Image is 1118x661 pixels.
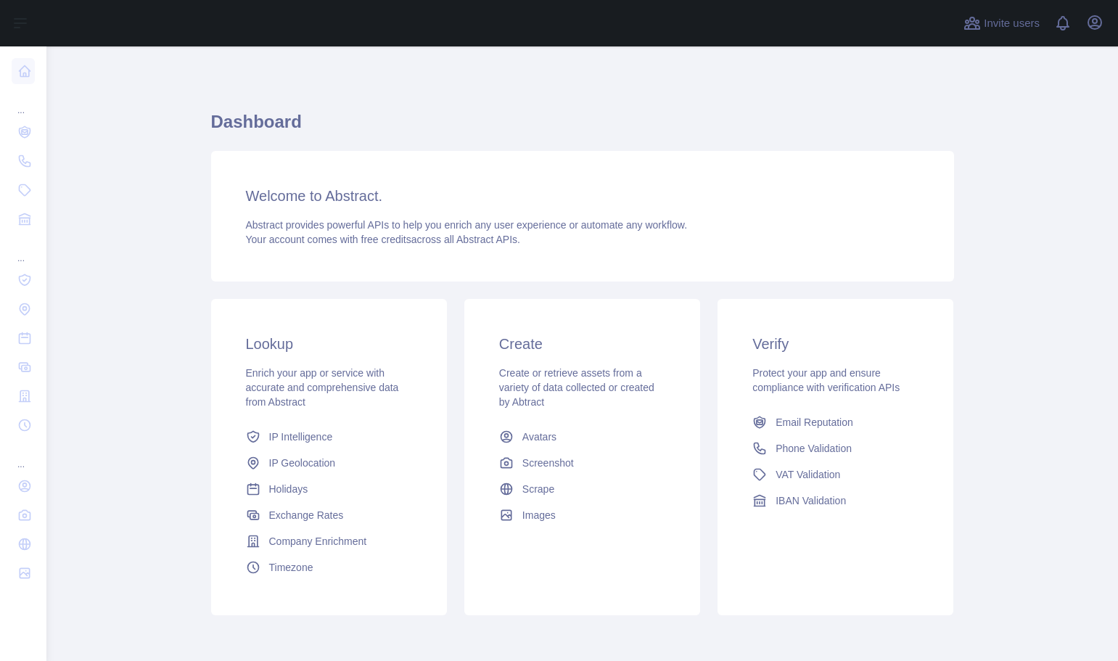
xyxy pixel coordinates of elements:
[246,186,919,206] h3: Welcome to Abstract.
[984,15,1040,32] span: Invite users
[269,482,308,496] span: Holidays
[522,482,554,496] span: Scrape
[246,334,412,354] h3: Lookup
[961,12,1043,35] button: Invite users
[269,560,313,575] span: Timezone
[240,476,418,502] a: Holidays
[752,367,900,393] span: Protect your app and ensure compliance with verification APIs
[211,110,954,145] h1: Dashboard
[499,367,654,408] span: Create or retrieve assets from a variety of data collected or created by Abtract
[776,493,846,508] span: IBAN Validation
[12,441,35,470] div: ...
[522,508,556,522] span: Images
[493,450,671,476] a: Screenshot
[776,415,853,430] span: Email Reputation
[240,450,418,476] a: IP Geolocation
[269,534,367,549] span: Company Enrichment
[747,409,924,435] a: Email Reputation
[499,334,665,354] h3: Create
[752,334,918,354] h3: Verify
[246,219,688,231] span: Abstract provides powerful APIs to help you enrich any user experience or automate any workflow.
[776,441,852,456] span: Phone Validation
[776,467,840,482] span: VAT Validation
[246,234,520,245] span: Your account comes with across all Abstract APIs.
[493,476,671,502] a: Scrape
[269,456,336,470] span: IP Geolocation
[240,424,418,450] a: IP Intelligence
[493,502,671,528] a: Images
[747,435,924,461] a: Phone Validation
[522,430,556,444] span: Avatars
[240,554,418,580] a: Timezone
[269,508,344,522] span: Exchange Rates
[747,461,924,488] a: VAT Validation
[12,235,35,264] div: ...
[747,488,924,514] a: IBAN Validation
[269,430,333,444] span: IP Intelligence
[361,234,411,245] span: free credits
[246,367,399,408] span: Enrich your app or service with accurate and comprehensive data from Abstract
[493,424,671,450] a: Avatars
[240,502,418,528] a: Exchange Rates
[522,456,574,470] span: Screenshot
[12,87,35,116] div: ...
[240,528,418,554] a: Company Enrichment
